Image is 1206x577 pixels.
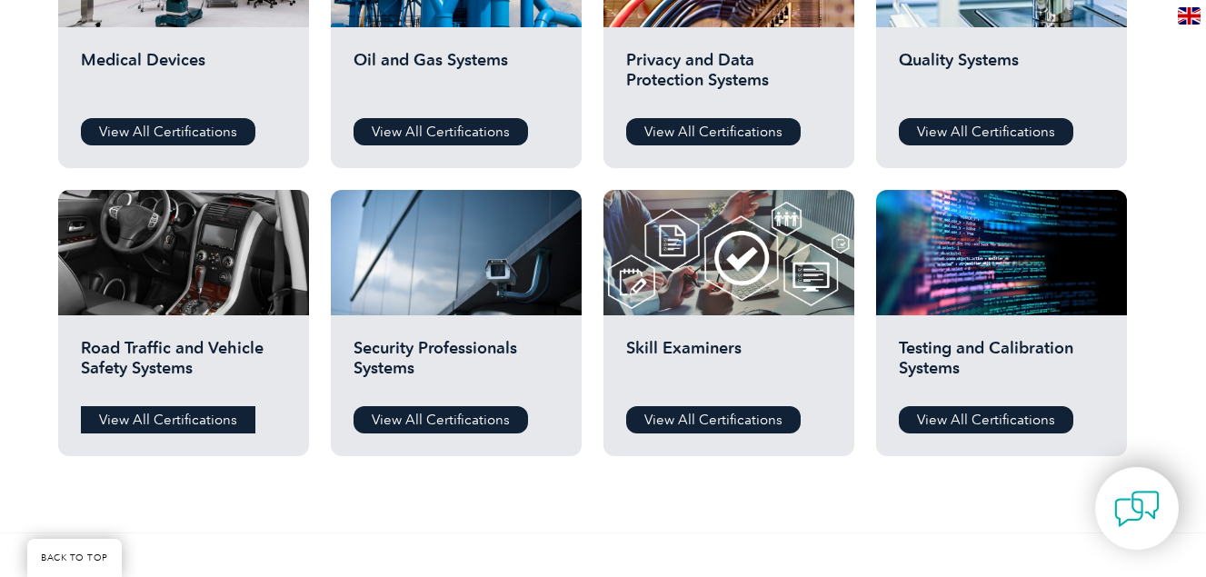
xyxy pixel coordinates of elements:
[354,406,528,433] a: View All Certifications
[899,118,1073,145] a: View All Certifications
[626,406,801,433] a: View All Certifications
[626,50,832,104] h2: Privacy and Data Protection Systems
[626,338,832,393] h2: Skill Examiners
[1114,486,1160,532] img: contact-chat.png
[354,338,559,393] h2: Security Professionals Systems
[27,539,122,577] a: BACK TO TOP
[899,50,1104,104] h2: Quality Systems
[81,406,255,433] a: View All Certifications
[899,406,1073,433] a: View All Certifications
[354,118,528,145] a: View All Certifications
[626,118,801,145] a: View All Certifications
[1178,7,1201,25] img: en
[899,338,1104,393] h2: Testing and Calibration Systems
[81,338,286,393] h2: Road Traffic and Vehicle Safety Systems
[354,50,559,104] h2: Oil and Gas Systems
[81,50,286,104] h2: Medical Devices
[81,118,255,145] a: View All Certifications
